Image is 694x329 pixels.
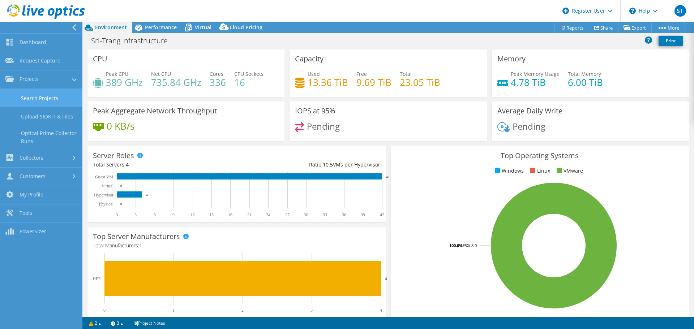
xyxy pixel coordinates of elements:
h4: 9.69 TiB [356,78,391,86]
li: VMware [555,167,583,175]
a: Reports [554,22,589,33]
text: Guest VM [95,174,113,179]
a: 2 [84,319,106,328]
text: 0 [116,212,118,217]
h4: 23.05 TiB [400,78,440,86]
text: 4 [380,308,382,313]
span: Peak Memory Usage [511,70,560,77]
text: 18 [228,212,232,217]
h4: Total Manufacturers: [93,242,380,250]
svg: \n [629,8,636,14]
text: 39 [361,212,365,217]
text: 3 [134,212,137,217]
li: Windows [493,167,524,175]
span: Environment [95,24,127,31]
text: 27 [285,212,290,217]
span: Peak CPU [106,70,128,77]
text: Hypervisor [94,192,113,198]
h3: Top Server Manufacturers [93,233,180,241]
a: Print [659,36,683,46]
h3: Memory [497,55,526,63]
span: Total [400,70,412,77]
h3: CPU [93,55,107,63]
text: Physical [99,202,113,207]
text: 30 [304,212,308,217]
a: 3 [106,319,128,328]
text: 36 [342,212,346,217]
h3: Server Roles [93,152,134,160]
span: Virtual [195,24,211,31]
text: 0 [120,184,122,188]
a: More [651,22,685,33]
span: 10.5 [323,161,333,168]
text: 12 [190,212,195,217]
text: 24 [266,212,270,217]
span: Used [308,70,320,77]
span: Cloud Pricing [230,24,262,31]
a: Project Notes [128,319,170,328]
span: Total Memory [568,70,601,77]
h4: 6.00 TiB [568,78,603,86]
div: Ratio: VMs per Hypervisor [236,161,380,169]
a: Share [589,22,618,33]
text: 0 [120,202,122,206]
h4: 0 KB/s [107,122,134,130]
text: 3 [310,308,313,313]
span: Free [356,70,367,77]
span: Pending [513,120,545,132]
text: 2 [241,308,244,313]
span: Cores [210,70,223,77]
span: Performance [145,24,177,31]
text: Virtual [102,183,114,189]
span: 1 [139,242,142,249]
a: Export [618,22,652,33]
h4: 336 [210,78,226,86]
h3: Top Operating Systems [396,152,684,160]
span: Pending [307,120,340,132]
h3: Capacity [295,55,324,63]
h3: Average Daily Write [497,107,562,115]
span: Net CPU [151,70,171,77]
span: CPU Sockets [234,70,264,77]
li: Linux [528,167,550,175]
span: 4 [126,161,129,168]
text: 1 [172,308,175,313]
h3: IOPS at 95% [295,107,335,115]
h4: 4.78 TiB [511,78,560,86]
h4: 16 [234,78,264,86]
text: 6 [154,212,156,217]
h4: 389 GHz [106,78,143,86]
text: 15 [209,212,214,217]
text: 33 [323,212,327,217]
h3: Peak Aggregate Network Throughput [93,107,217,115]
text: 0 [103,308,106,313]
text: 21 [247,212,252,217]
div: Total Servers: [93,161,236,169]
tspan: ESXi 8.0 [463,243,477,248]
span: ST [674,5,686,17]
text: 42 [386,175,389,179]
h4: 735.84 GHz [151,78,201,86]
h1: Sri-Trang Infrastructure [88,37,179,45]
h4: 13.36 TiB [308,78,348,86]
tspan: 100.0% [449,243,463,248]
text: 4 [385,276,387,281]
text: 4 [146,193,148,197]
text: 42 [380,212,384,217]
text: 9 [172,212,175,217]
text: HPE [93,276,101,281]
